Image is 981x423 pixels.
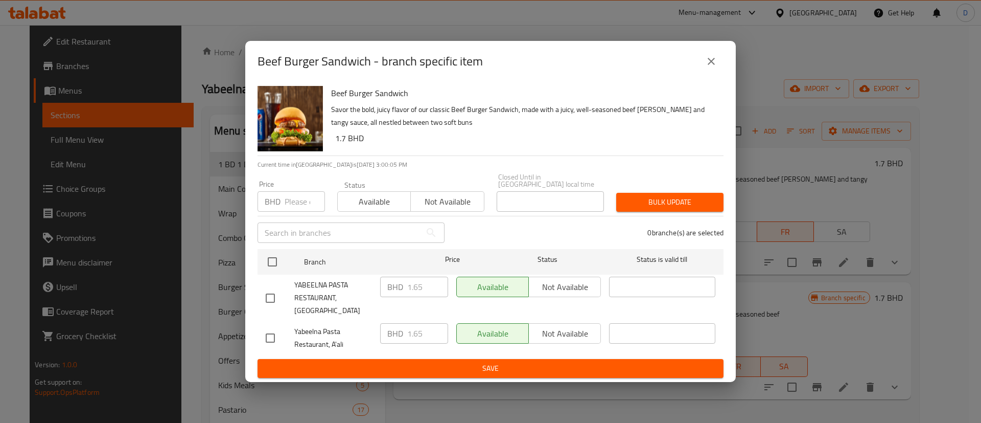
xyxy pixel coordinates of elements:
[304,256,410,269] span: Branch
[335,131,715,145] h6: 1.7 BHD
[331,86,715,100] h6: Beef Burger Sandwich
[418,253,486,266] span: Price
[342,194,407,209] span: Available
[616,193,723,212] button: Bulk update
[258,160,723,169] p: Current time in [GEOGRAPHIC_DATA] is [DATE] 3:00:05 PM
[285,191,325,212] input: Please enter price
[258,222,421,243] input: Search in branches
[624,196,715,209] span: Bulk update
[258,359,723,378] button: Save
[647,228,723,238] p: 0 branche(s) are selected
[258,53,483,70] h2: Beef Burger Sandwich - branch specific item
[258,86,323,151] img: Beef Burger Sandwich
[495,253,601,266] span: Status
[331,103,715,129] p: Savor the bold, juicy flavor of our classic Beef Burger Sandwich, made with a juicy, well-seasone...
[699,49,723,74] button: close
[387,327,403,340] p: BHD
[407,323,448,344] input: Please enter price
[266,362,715,375] span: Save
[337,191,411,212] button: Available
[294,279,372,317] span: YABEELNA PASTA RESTAURANT, [GEOGRAPHIC_DATA]
[410,191,484,212] button: Not available
[415,194,480,209] span: Not available
[387,281,403,293] p: BHD
[294,325,372,351] span: Yabeelna Pasta Restaurant, A'ali
[265,195,281,208] p: BHD
[609,253,715,266] span: Status is valid till
[407,277,448,297] input: Please enter price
